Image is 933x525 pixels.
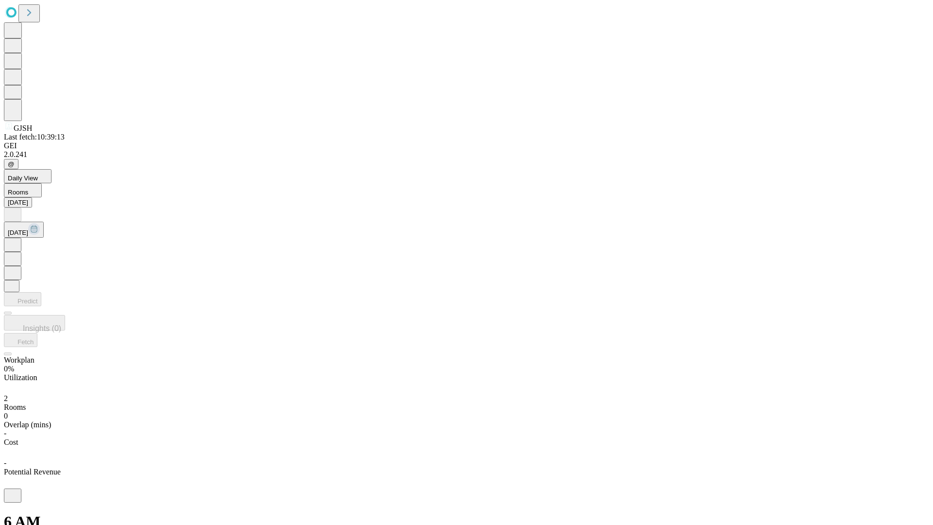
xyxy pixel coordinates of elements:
div: GEI [4,141,929,150]
span: Rooms [8,189,28,196]
span: Rooms [4,403,26,411]
button: [DATE] [4,222,44,238]
span: @ [8,160,15,168]
button: Predict [4,292,41,306]
button: Fetch [4,333,37,347]
span: - [4,459,6,467]
span: Cost [4,438,18,446]
button: Rooms [4,183,42,197]
span: - [4,429,6,437]
button: [DATE] [4,197,32,208]
div: 2.0.241 [4,150,929,159]
span: Overlap (mins) [4,420,51,429]
span: 2 [4,394,8,402]
button: @ [4,159,18,169]
button: Insights (0) [4,315,65,331]
span: 0% [4,365,14,373]
button: Daily View [4,169,52,183]
span: Potential Revenue [4,468,61,476]
span: Last fetch: 10:39:13 [4,133,65,141]
span: 0 [4,412,8,420]
span: GJSH [14,124,32,132]
span: [DATE] [8,229,28,236]
span: Insights (0) [23,324,61,332]
span: Workplan [4,356,35,364]
span: Daily View [8,175,38,182]
span: Utilization [4,373,37,382]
